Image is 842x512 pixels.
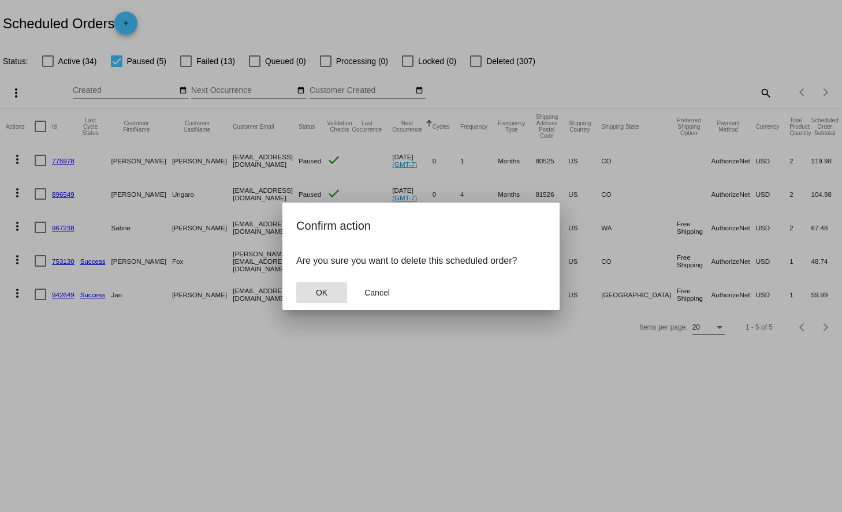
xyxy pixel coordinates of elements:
[296,216,546,235] h2: Confirm action
[352,282,403,303] button: Close dialog
[296,282,347,303] button: Close dialog
[364,288,390,297] span: Cancel
[316,288,327,297] span: OK
[296,256,546,266] p: Are you sure you want to delete this scheduled order?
